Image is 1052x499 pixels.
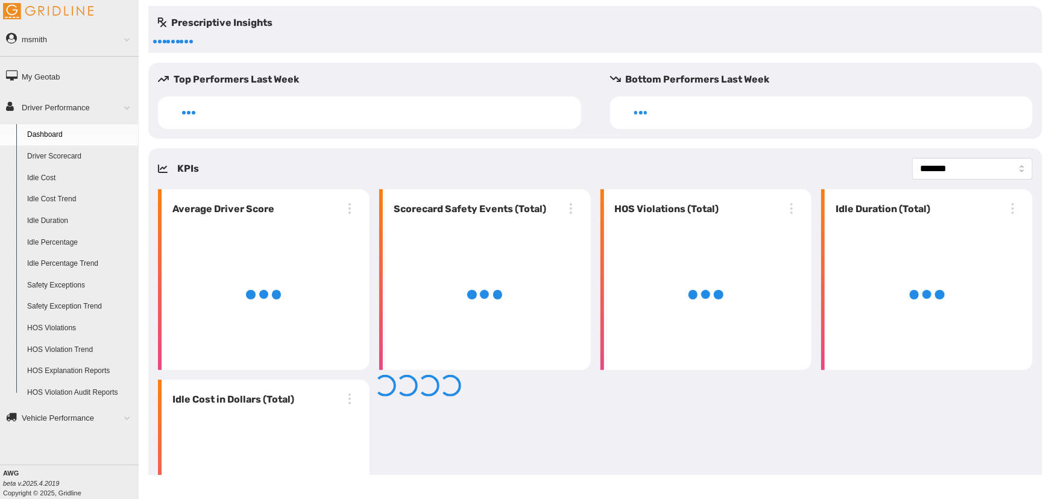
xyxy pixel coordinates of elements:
div: Copyright © 2025, Gridline [3,468,139,498]
i: beta v.2025.4.2019 [3,480,59,487]
h6: Average Driver Score [168,202,274,216]
a: HOS Violations [22,318,139,339]
h5: Bottom Performers Last Week [610,72,1043,87]
a: HOS Violation Audit Reports [22,382,139,404]
a: HOS Violation Trend [22,339,139,361]
a: Dashboard [22,124,139,146]
img: Gridline [3,3,93,19]
h5: KPIs [177,162,199,176]
a: Idle Percentage [22,232,139,254]
a: Idle Duration [22,210,139,232]
a: HOS Explanation Reports [22,360,139,382]
h5: Prescriptive Insights [158,16,272,30]
a: Safety Exceptions [22,275,139,297]
b: AWG [3,469,19,477]
h5: Top Performers Last Week [158,72,591,87]
h6: Scorecard Safety Events (Total) [389,202,546,216]
a: Idle Percentage Trend [22,253,139,275]
h6: Idle Cost in Dollars (Total) [168,392,294,407]
a: Safety Exception Trend [22,296,139,318]
a: Idle Cost Trend [22,189,139,210]
a: Idle Cost [22,168,139,189]
a: Driver Scorecard [22,146,139,168]
h6: Idle Duration (Total) [831,202,930,216]
h6: HOS Violations (Total) [610,202,719,216]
